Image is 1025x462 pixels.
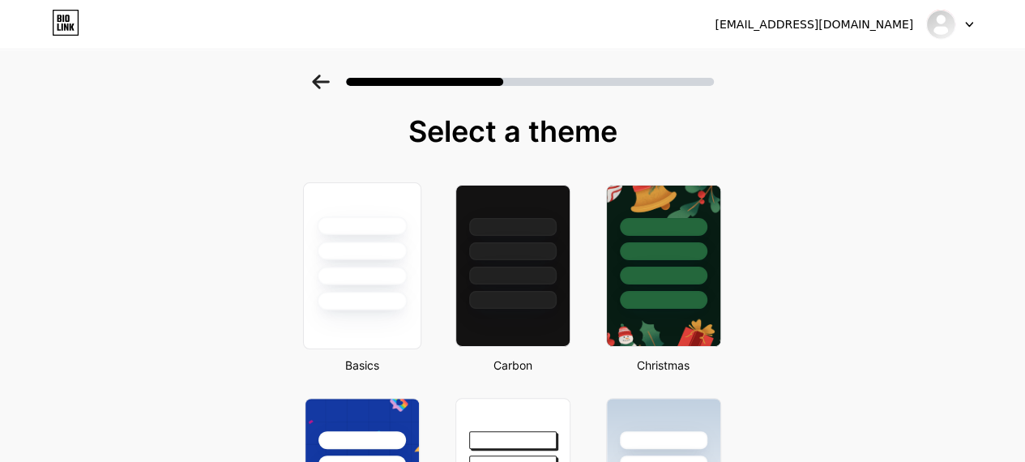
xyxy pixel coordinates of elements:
[300,357,425,374] div: Basics
[451,357,575,374] div: Carbon
[601,357,726,374] div: Christmas
[925,9,956,40] img: mugabekazi
[715,16,913,33] div: [EMAIL_ADDRESS][DOMAIN_NAME]
[298,115,728,148] div: Select a theme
